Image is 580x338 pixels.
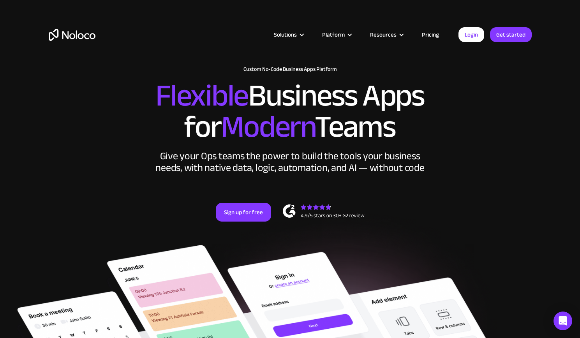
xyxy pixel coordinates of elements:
a: Pricing [412,30,449,40]
span: Modern [221,98,315,156]
a: Login [458,27,484,42]
span: Flexible [155,67,248,125]
a: Get started [490,27,532,42]
div: Solutions [274,30,297,40]
div: Solutions [264,30,312,40]
a: Sign up for free [216,203,271,222]
div: Give your Ops teams the power to build the tools your business needs, with native data, logic, au... [154,150,427,174]
div: Platform [322,30,345,40]
a: home [49,29,95,41]
h2: Business Apps for Teams [49,80,532,143]
div: Resources [360,30,412,40]
div: Open Intercom Messenger [554,312,572,330]
div: Platform [312,30,360,40]
div: Resources [370,30,397,40]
